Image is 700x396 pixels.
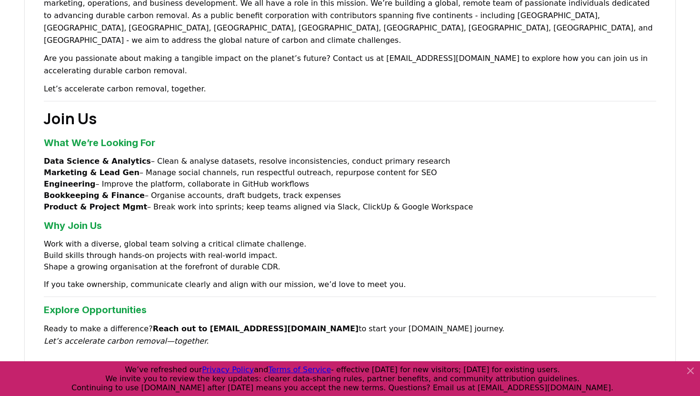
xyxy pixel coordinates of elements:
[44,107,656,130] h2: Join Us
[44,52,656,77] p: Are you passionate about making a tangible impact on the planet’s future? Contact us at [EMAIL_AD...
[44,83,656,95] p: Let’s accelerate carbon removal, together.
[44,278,656,291] p: If you take ownership, communicate clearly and align with our mission, we’d love to meet you.
[44,323,656,347] p: Ready to make a difference? to start your [DOMAIN_NAME] journey.
[44,201,656,213] li: – Break work into sprints; keep teams aligned via Slack, ClickUp & Google Workspace
[44,156,656,167] li: – Clean & analyse datasets, resolve inconsistencies, conduct primary research
[44,303,656,317] h3: Explore Opportunities
[44,157,151,166] strong: Data Science & Analytics
[44,190,656,201] li: – Organise accounts, draft budgets, track expenses
[44,261,656,273] li: Shape a growing organisation at the forefront of durable CDR.
[44,167,656,178] li: – Manage social channels, run respectful outreach, repurpose content for SEO
[44,168,140,177] strong: Marketing & Lead Gen
[44,218,656,233] h3: Why Join Us
[44,337,209,346] em: Let’s accelerate carbon removal—together.
[153,324,359,333] strong: Reach out to [EMAIL_ADDRESS][DOMAIN_NAME]
[44,179,96,188] strong: Engineering
[44,250,656,261] li: Build skills through hands‑on projects with real‑world impact.
[44,136,656,150] h3: What We’re Looking For
[44,178,656,190] li: – Improve the platform, collaborate in GitHub workflows
[44,202,147,211] strong: Product & Project Mgmt
[44,191,145,200] strong: Bookkeeping & Finance
[44,238,656,250] li: Work with a diverse, global team solving a critical climate challenge.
